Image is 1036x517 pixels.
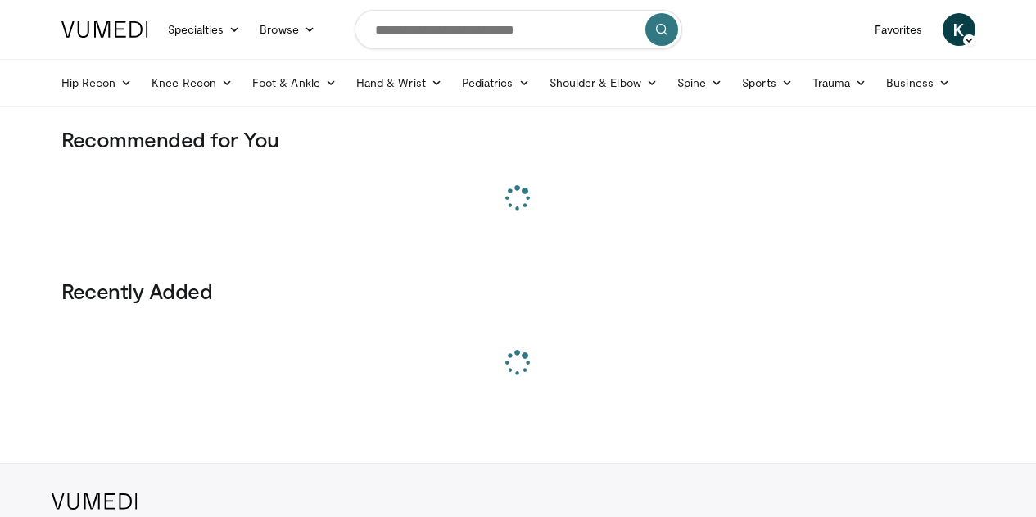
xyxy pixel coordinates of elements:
a: Spine [667,66,732,99]
a: Trauma [803,66,877,99]
a: Hip Recon [52,66,143,99]
a: Knee Recon [142,66,242,99]
a: Shoulder & Elbow [540,66,667,99]
img: VuMedi Logo [61,21,148,38]
img: VuMedi Logo [52,493,138,510]
a: Hand & Wrist [346,66,452,99]
a: Browse [250,13,325,46]
h3: Recently Added [61,278,975,304]
a: Pediatrics [452,66,540,99]
a: K [943,13,975,46]
a: Favorites [865,13,933,46]
a: Foot & Ankle [242,66,346,99]
a: Business [876,66,960,99]
a: Specialties [158,13,251,46]
a: Sports [732,66,803,99]
input: Search topics, interventions [355,10,682,49]
h3: Recommended for You [61,126,975,152]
